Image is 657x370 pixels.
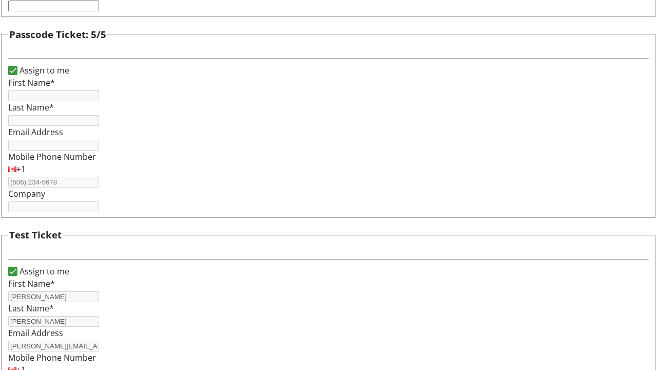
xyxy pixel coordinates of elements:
[8,126,63,138] label: Email Address
[8,77,55,88] label: First Name*
[8,188,45,199] label: Company
[8,303,54,314] label: Last Name*
[9,27,106,42] h3: Passcode Ticket: 5/5
[17,265,69,277] label: Assign to me
[8,278,55,289] label: First Name*
[8,102,54,113] label: Last Name*
[8,327,63,339] label: Email Address
[17,64,69,77] label: Assign to me
[8,177,99,188] input: (506) 234-5678
[9,228,62,242] h3: Test Ticket
[8,151,96,162] label: Mobile Phone Number
[8,352,96,363] label: Mobile Phone Number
